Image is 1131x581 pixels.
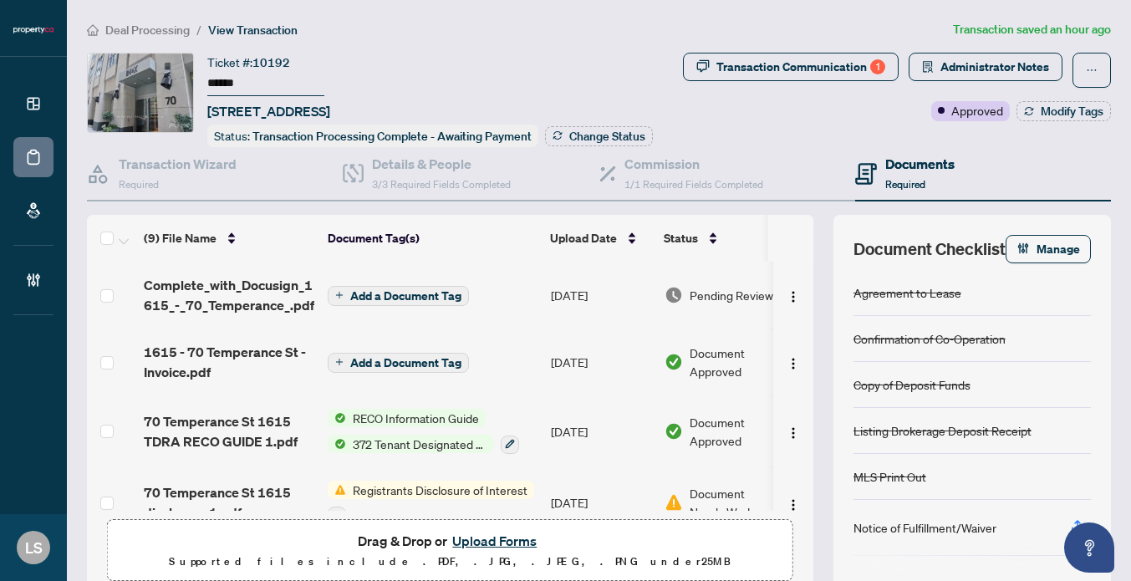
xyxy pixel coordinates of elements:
div: Ticket #: [207,53,290,72]
img: Document Status [665,422,683,441]
span: Approved [951,101,1003,120]
button: Add a Document Tag [328,351,469,373]
span: Registrants Disclosure of Interest [346,481,534,499]
button: Add a Document Tag [328,284,469,306]
span: RECO Information Guide [346,409,486,427]
div: Confirmation of Co-Operation [853,329,1006,348]
span: Required [885,178,925,191]
img: Logo [787,426,800,440]
span: Transaction Processing Complete - Awaiting Payment [252,129,532,144]
img: Logo [787,290,800,303]
span: 70 Temperance St 1615 disclosure 1.pdf [144,482,314,522]
img: Document Status [665,286,683,304]
button: Manage [1006,235,1091,263]
span: Administrator Notes [940,54,1049,80]
td: [DATE] [544,467,658,539]
button: Open asap [1064,522,1114,573]
button: Logo [780,418,807,445]
div: Transaction Communication [716,54,885,80]
span: [STREET_ADDRESS] [207,101,330,121]
span: plus [335,358,344,366]
article: Transaction saved an hour ago [953,20,1111,39]
span: Document Checklist [853,237,1006,261]
span: Change Status [569,130,645,142]
span: 1615 - 70 Temperance St - Invoice.pdf [144,342,314,382]
button: Status IconRegistrants Disclosure of Interest [328,481,534,526]
div: Copy of Deposit Funds [853,375,971,394]
h4: Transaction Wizard [119,154,237,174]
th: Document Tag(s) [321,215,543,262]
span: 372 Tenant Designated Representation Agreement with Company Schedule A [346,435,494,453]
button: Logo [780,349,807,375]
td: [DATE] [544,395,658,467]
img: Logo [787,357,800,370]
img: Document Status [665,353,683,371]
button: Status IconRECO Information GuideStatus Icon372 Tenant Designated Representation Agreement with C... [328,409,519,454]
span: Document Approved [690,413,793,450]
li: / [196,20,201,39]
span: Required [119,178,159,191]
div: 1 [870,59,885,74]
span: 1/1 Required Fields Completed [624,178,763,191]
span: Deal Processing [105,23,190,38]
span: home [87,24,99,36]
div: Notice of Fulfillment/Waiver [853,518,996,537]
h4: Details & People [372,154,511,174]
td: [DATE] [544,262,658,329]
span: solution [922,61,934,73]
span: (9) File Name [144,229,217,247]
span: Manage [1037,236,1080,262]
h4: Commission [624,154,763,174]
img: Status Icon [328,481,346,499]
div: Status: [207,125,538,147]
span: Complete_with_Docusign_1615_-_70_Temperance_.pdf [144,275,314,315]
button: Modify Tags [1016,101,1111,121]
img: Document Status [665,493,683,512]
span: 10192 [252,55,290,70]
span: 70 Temperance St 1615 TDRA RECO GUIDE 1.pdf [144,411,314,451]
button: Add a Document Tag [328,286,469,306]
button: Add a Document Tag [328,353,469,373]
span: View Transaction [208,23,298,38]
button: Logo [780,489,807,516]
img: logo [13,25,53,35]
span: Add a Document Tag [350,357,461,369]
img: Status Icon [328,409,346,427]
span: 3/3 Required Fields Completed [372,178,511,191]
img: Status Icon [328,435,346,453]
th: Status [657,215,799,262]
span: Modify Tags [1041,105,1103,117]
th: Upload Date [543,215,657,262]
span: Upload Date [550,229,617,247]
span: Pending Review [690,286,773,304]
span: ellipsis [1086,64,1098,76]
span: Document Needs Work [690,484,777,521]
img: IMG-C12297117_1.jpg [88,54,193,132]
div: Listing Brokerage Deposit Receipt [853,421,1032,440]
span: plus [335,291,344,299]
span: Status [664,229,698,247]
span: Document Approved [690,344,793,380]
span: Add a Document Tag [350,290,461,302]
span: Drag & Drop or [358,530,542,552]
td: [DATE] [544,329,658,395]
button: Upload Forms [447,530,542,552]
span: LS [25,536,43,559]
button: Transaction Communication1 [683,53,899,81]
th: (9) File Name [137,215,321,262]
p: Supported files include .PDF, .JPG, .JPEG, .PNG under 25 MB [118,552,782,572]
div: Agreement to Lease [853,283,961,302]
button: Administrator Notes [909,53,1062,81]
img: Logo [787,498,800,512]
h4: Documents [885,154,955,174]
button: Change Status [545,126,653,146]
div: MLS Print Out [853,467,926,486]
button: Logo [780,282,807,308]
